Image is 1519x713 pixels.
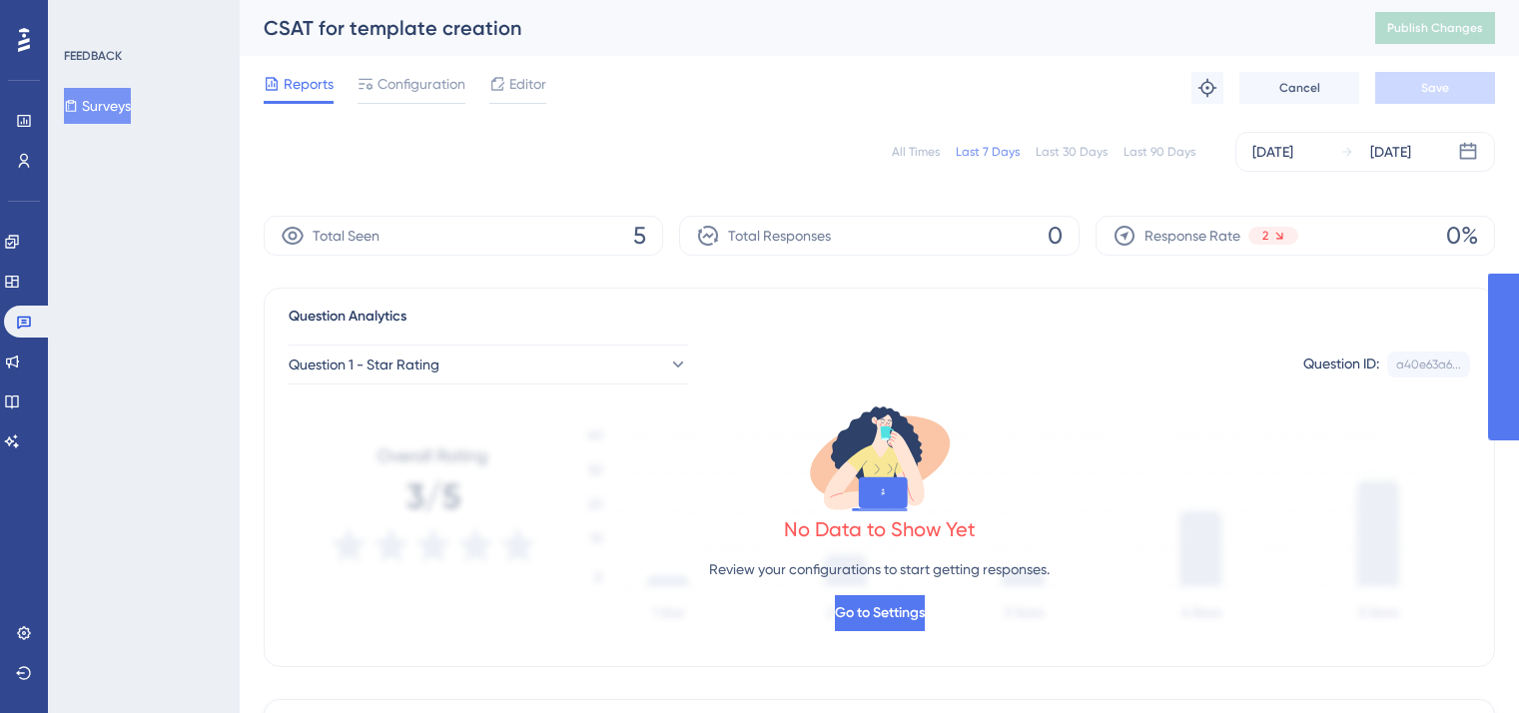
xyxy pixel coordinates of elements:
[1124,144,1195,160] div: Last 90 Days
[313,224,380,248] span: Total Seen
[1396,356,1461,372] div: a40e63a6...
[289,353,439,376] span: Question 1 - Star Rating
[956,144,1020,160] div: Last 7 Days
[378,72,465,96] span: Configuration
[1144,224,1240,248] span: Response Rate
[1387,20,1483,36] span: Publish Changes
[1303,352,1379,377] div: Question ID:
[1239,72,1359,104] button: Cancel
[289,305,406,329] span: Question Analytics
[1375,12,1495,44] button: Publish Changes
[1279,80,1320,96] span: Cancel
[284,72,334,96] span: Reports
[835,595,925,631] button: Go to Settings
[1262,228,1268,244] span: 2
[728,224,831,248] span: Total Responses
[1375,72,1495,104] button: Save
[64,48,122,64] div: FEEDBACK
[1252,140,1293,164] div: [DATE]
[1446,220,1478,252] span: 0%
[1048,220,1063,252] span: 0
[633,220,646,252] span: 5
[64,88,131,124] button: Surveys
[835,601,925,625] span: Go to Settings
[1370,140,1411,164] div: [DATE]
[1036,144,1108,160] div: Last 30 Days
[709,557,1050,581] p: Review your configurations to start getting responses.
[1421,80,1449,96] span: Save
[509,72,546,96] span: Editor
[892,144,940,160] div: All Times
[784,515,976,543] div: No Data to Show Yet
[289,345,688,384] button: Question 1 - Star Rating
[1435,634,1495,694] iframe: UserGuiding AI Assistant Launcher
[264,14,1325,42] div: CSAT for template creation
